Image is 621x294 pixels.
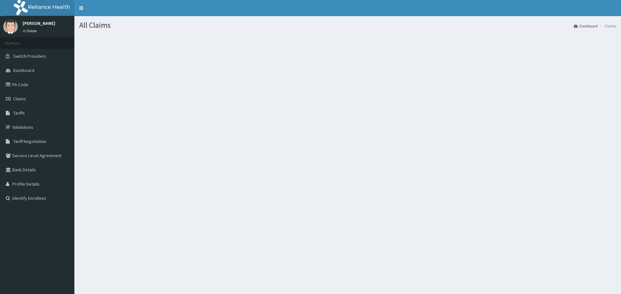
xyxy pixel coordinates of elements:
[13,53,46,59] span: Switch Providers
[3,19,18,34] img: User Image
[79,21,616,29] h1: All Claims
[13,96,26,102] span: Claims
[23,29,38,33] a: Online
[13,67,34,73] span: Dashboard
[23,21,55,25] p: [PERSON_NAME]
[574,23,598,29] a: Dashboard
[598,23,616,29] li: Claims
[13,138,46,144] span: Tariff Negotiation
[13,110,25,116] span: Tariffs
